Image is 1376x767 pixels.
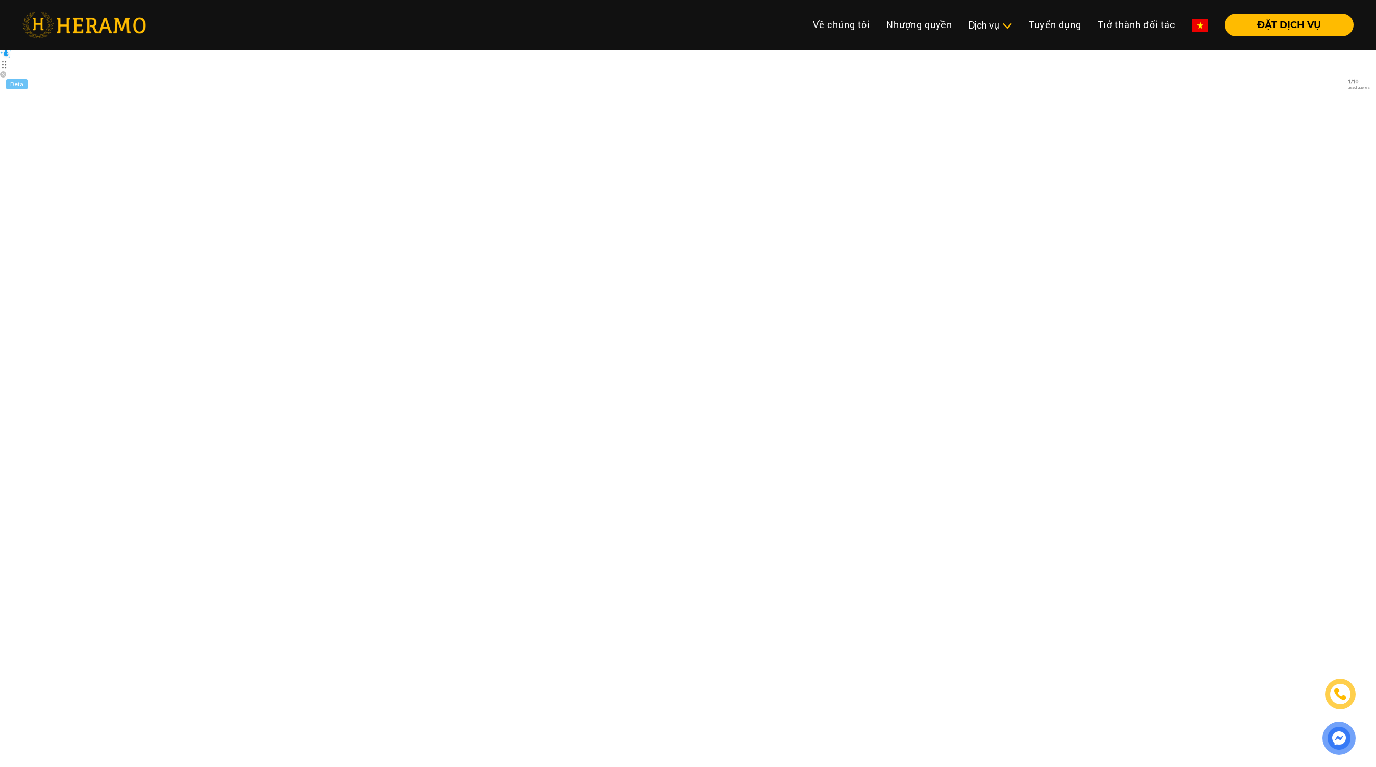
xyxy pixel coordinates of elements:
img: vn-flag.png [1192,19,1208,32]
a: Trở thành đối tác [1089,14,1184,36]
span: 1 / 10 [1348,78,1370,85]
a: Về chúng tôi [805,14,878,36]
button: ĐẶT DỊCH VỤ [1225,14,1354,36]
img: phone-icon [1335,688,1346,700]
a: Tuyển dụng [1021,14,1089,36]
img: heramo-logo.png [22,12,146,38]
div: Dịch vụ [969,18,1012,32]
a: ĐẶT DỊCH VỤ [1216,20,1354,30]
a: phone-icon [1327,680,1354,708]
div: Beta [6,79,28,89]
span: used queries [1348,85,1370,90]
img: subToggleIcon [1002,21,1012,31]
a: Nhượng quyền [878,14,960,36]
